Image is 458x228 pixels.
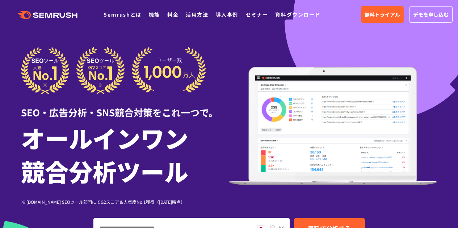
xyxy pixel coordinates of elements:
[365,10,400,18] span: 無料トライアル
[216,11,238,18] a: 導入事例
[104,11,141,18] a: Semrushとは
[21,198,229,205] div: ※ [DOMAIN_NAME] SEOツール部門にてG2スコア＆人気度No.1獲得（[DATE]時点）
[21,94,229,119] div: SEO・広告分析・SNS競合対策をこれ一つで。
[275,11,320,18] a: 資料ダウンロード
[413,10,449,18] span: デモを申し込む
[245,11,268,18] a: セミナー
[167,11,178,18] a: 料金
[409,6,453,23] a: デモを申し込む
[186,11,208,18] a: 活用方法
[21,121,229,188] h1: オールインワン 競合分析ツール
[149,11,160,18] a: 機能
[361,6,404,23] a: 無料トライアル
